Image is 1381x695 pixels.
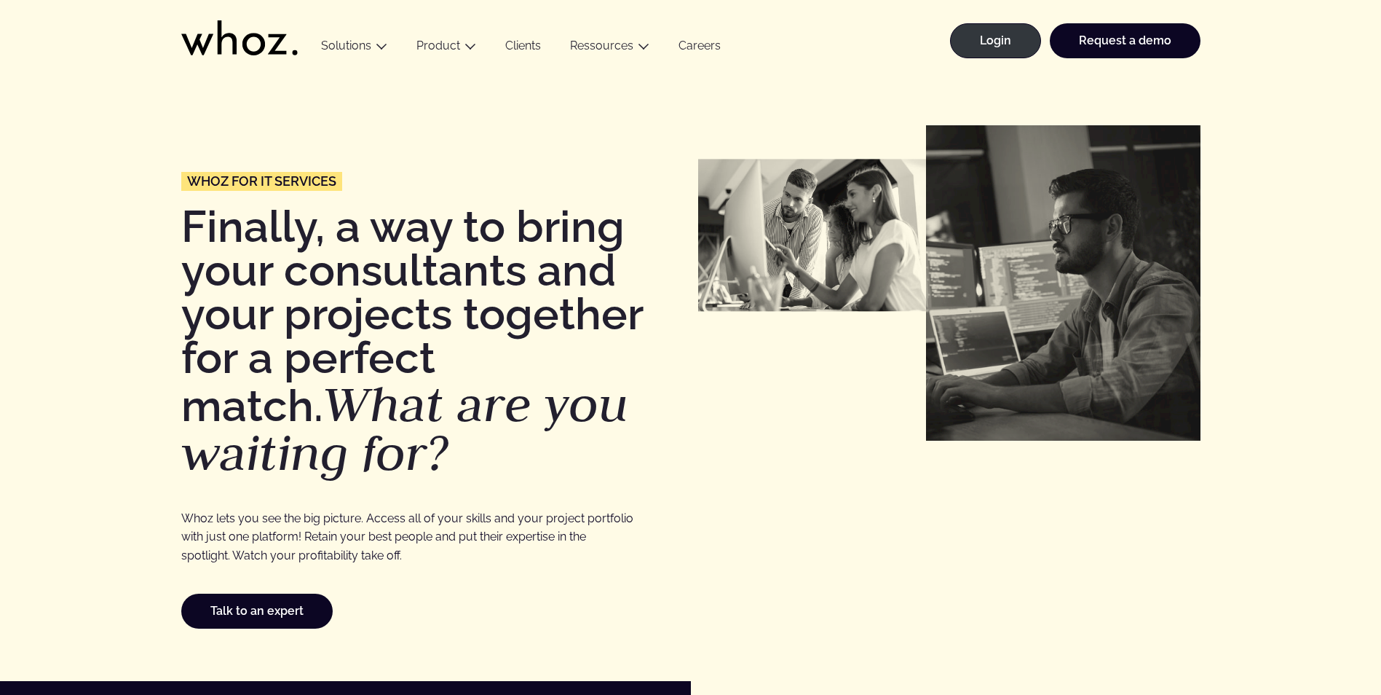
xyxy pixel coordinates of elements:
button: Ressources [555,39,664,58]
a: Clients [491,39,555,58]
button: Product [402,39,491,58]
button: Solutions [306,39,402,58]
a: Login [950,23,1041,58]
a: Ressources [570,39,633,52]
p: Whoz lets you see the big picture. Access all of your skills and your project portfolio with just... [181,509,633,565]
a: Product [416,39,460,52]
img: Sociétés numériques [926,125,1200,441]
a: Careers [664,39,735,58]
h1: Finally, a way to bring your consultants and your projects together for a perfect match. [181,205,684,478]
a: Request a demo [1050,23,1200,58]
img: ESN [698,160,926,312]
span: Whoz for IT services [187,175,336,188]
em: What are you waiting for? [181,372,628,485]
a: Talk to an expert [181,594,333,629]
